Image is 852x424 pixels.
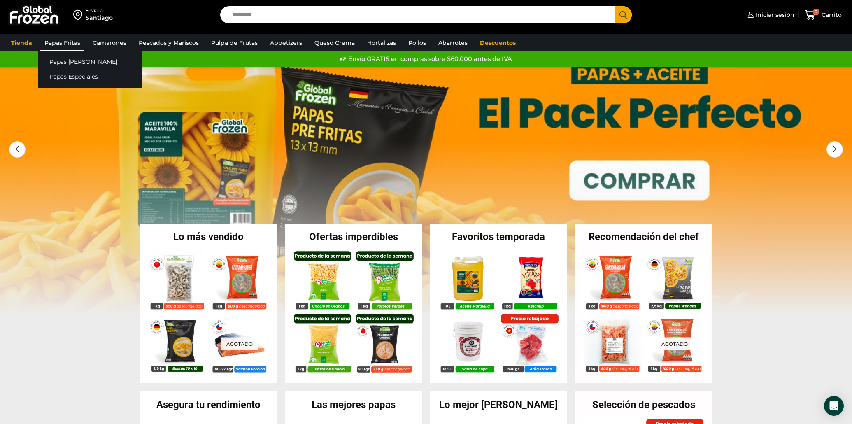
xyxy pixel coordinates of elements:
[363,35,400,51] a: Hortalizas
[38,69,142,84] a: Papas Especiales
[430,232,567,242] h2: Favoritos temporada
[575,232,712,242] h2: Recomendación del chef
[754,11,794,19] span: Iniciar sesión
[434,35,472,51] a: Abarrotes
[803,5,844,25] a: 0 Carrito
[40,35,84,51] a: Papas Fritas
[9,141,26,158] div: Previous slide
[575,400,712,410] h2: Selección de pescados
[813,9,819,15] span: 0
[73,8,86,22] img: address-field-icon.svg
[404,35,430,51] a: Pollos
[140,232,277,242] h2: Lo más vendido
[7,35,36,51] a: Tienda
[824,396,844,416] div: Open Intercom Messenger
[38,54,142,69] a: Papas [PERSON_NAME]
[266,35,306,51] a: Appetizers
[86,14,113,22] div: Santiago
[430,400,567,410] h2: Lo mejor [PERSON_NAME]
[819,11,842,19] span: Carrito
[745,7,794,23] a: Iniciar sesión
[656,338,694,350] p: Agotado
[285,400,422,410] h2: Las mejores papas
[140,400,277,410] h2: Asegura tu rendimiento
[221,338,258,350] p: Agotado
[88,35,130,51] a: Camarones
[86,8,113,14] div: Enviar a
[207,35,262,51] a: Pulpa de Frutas
[310,35,359,51] a: Queso Crema
[615,6,632,23] button: Search button
[285,232,422,242] h2: Ofertas imperdibles
[476,35,520,51] a: Descuentos
[826,141,843,158] div: Next slide
[135,35,203,51] a: Pescados y Mariscos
